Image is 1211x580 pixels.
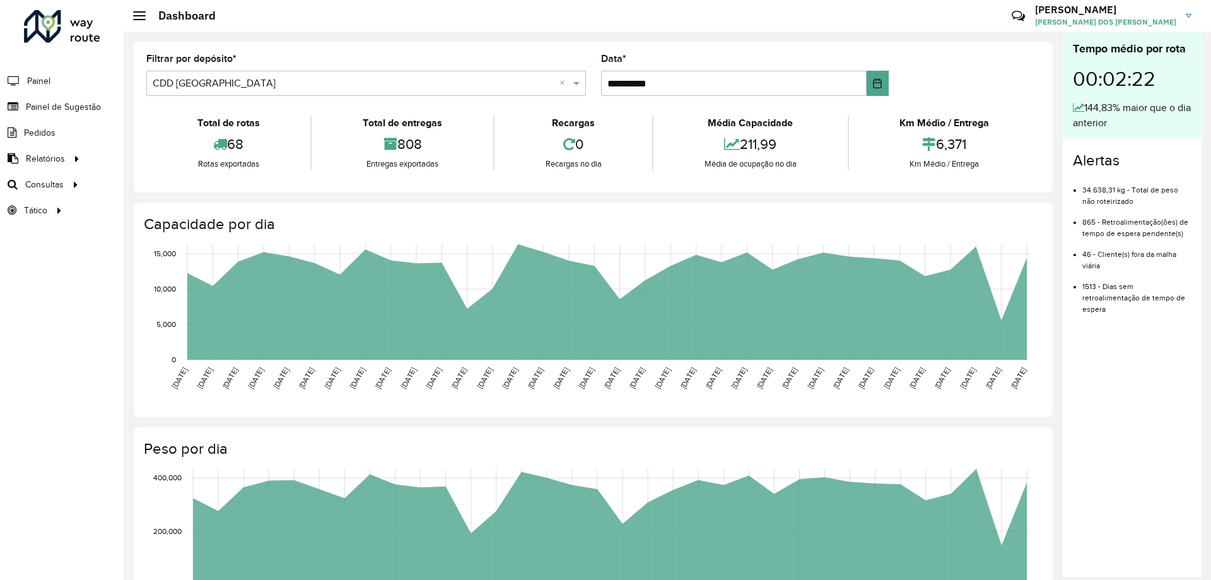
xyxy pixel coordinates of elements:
[196,366,214,390] text: [DATE]
[498,158,649,170] div: Recargas no dia
[730,366,748,390] text: [DATE]
[867,71,889,96] button: Choose Date
[1082,239,1191,271] li: 46 - Cliente(s) fora da malha viária
[806,366,824,390] text: [DATE]
[933,366,951,390] text: [DATE]
[153,527,182,535] text: 200,000
[959,366,977,390] text: [DATE]
[908,366,926,390] text: [DATE]
[27,74,50,88] span: Painel
[857,366,875,390] text: [DATE]
[172,355,176,364] text: 0
[26,100,101,114] span: Painel de Sugestão
[272,366,290,390] text: [DATE]
[315,158,489,170] div: Entregas exportadas
[149,115,307,131] div: Total de rotas
[1082,175,1191,207] li: 34.638,31 kg - Total de peso não roteirizado
[450,366,468,390] text: [DATE]
[170,366,189,390] text: [DATE]
[1073,57,1191,100] div: 00:02:22
[348,366,366,390] text: [DATE]
[156,320,176,328] text: 5,000
[679,366,697,390] text: [DATE]
[704,366,722,390] text: [DATE]
[24,204,47,217] span: Tático
[1009,366,1027,390] text: [DATE]
[755,366,773,390] text: [DATE]
[144,440,1040,458] h4: Peso por dia
[831,366,850,390] text: [DATE]
[852,158,1037,170] div: Km Médio / Entrega
[322,366,341,390] text: [DATE]
[1082,271,1191,315] li: 1513 - Dias sem retroalimentação de tempo de espera
[25,178,64,191] span: Consultas
[144,215,1040,234] h4: Capacidade por dia
[1073,40,1191,57] div: Tempo médio por rota
[852,131,1037,158] div: 6,371
[498,115,649,131] div: Recargas
[1073,100,1191,131] div: 144,83% maior que o dia anterior
[657,115,844,131] div: Média Capacidade
[526,366,544,390] text: [DATE]
[657,131,844,158] div: 211,99
[146,51,237,66] label: Filtrar por depósito
[653,366,672,390] text: [DATE]
[153,474,182,482] text: 400,000
[628,366,646,390] text: [DATE]
[297,366,315,390] text: [DATE]
[247,366,265,390] text: [DATE]
[984,366,1002,390] text: [DATE]
[780,366,799,390] text: [DATE]
[315,115,489,131] div: Total de entregas
[657,158,844,170] div: Média de ocupação no dia
[475,366,493,390] text: [DATE]
[146,9,216,23] h2: Dashboard
[882,366,901,390] text: [DATE]
[1082,207,1191,239] li: 865 - Retroalimentação(ões) de tempo de espera pendente(s)
[551,366,570,390] text: [DATE]
[154,285,176,293] text: 10,000
[852,115,1037,131] div: Km Médio / Entrega
[221,366,239,390] text: [DATE]
[501,366,519,390] text: [DATE]
[154,249,176,257] text: 15,000
[399,366,417,390] text: [DATE]
[424,366,443,390] text: [DATE]
[602,366,621,390] text: [DATE]
[577,366,595,390] text: [DATE]
[149,131,307,158] div: 68
[24,126,56,139] span: Pedidos
[26,152,65,165] span: Relatórios
[1035,16,1176,28] span: [PERSON_NAME] DOS [PERSON_NAME]
[373,366,392,390] text: [DATE]
[1005,3,1032,30] a: Contato Rápido
[559,76,570,91] span: Clear all
[1035,4,1176,16] h3: [PERSON_NAME]
[498,131,649,158] div: 0
[315,131,489,158] div: 808
[1073,151,1191,170] h4: Alertas
[601,51,626,66] label: Data
[149,158,307,170] div: Rotas exportadas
